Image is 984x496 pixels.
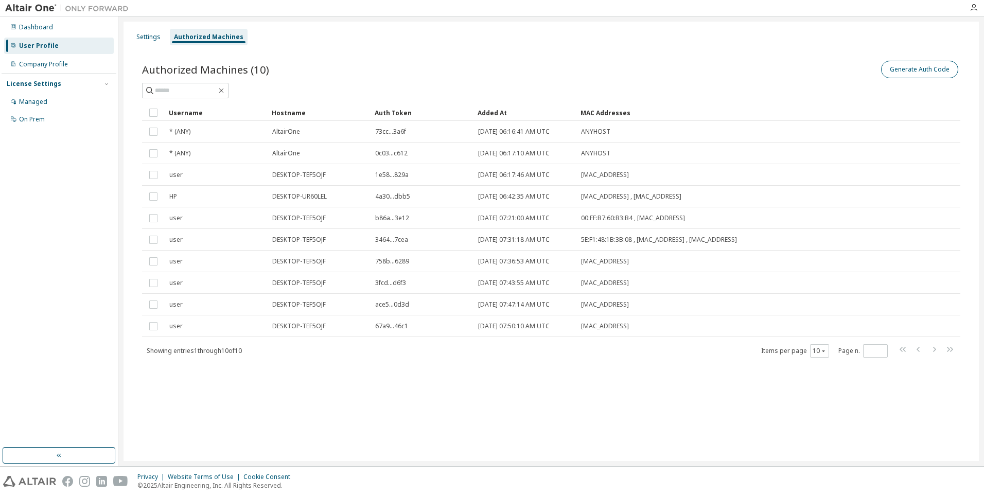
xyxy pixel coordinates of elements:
[581,279,629,287] span: [MAC_ADDRESS]
[5,3,134,13] img: Altair One
[272,149,300,157] span: AltairOne
[169,300,183,309] span: user
[169,171,183,179] span: user
[137,481,296,490] p: © 2025 Altair Engineering, Inc. All Rights Reserved.
[813,347,827,355] button: 10
[169,149,190,157] span: * (ANY)
[375,236,408,244] span: 3464...7cea
[169,214,183,222] span: user
[375,279,406,287] span: 3fcd...d6f3
[375,300,409,309] span: ace5...0d3d
[581,322,629,330] span: [MAC_ADDRESS]
[137,473,168,481] div: Privacy
[478,300,550,309] span: [DATE] 07:47:14 AM UTC
[272,236,326,244] span: DESKTOP-TEF5OJF
[174,33,243,41] div: Authorized Machines
[478,214,550,222] span: [DATE] 07:21:00 AM UTC
[169,104,263,121] div: Username
[272,300,326,309] span: DESKTOP-TEF5OJF
[19,23,53,31] div: Dashboard
[272,322,326,330] span: DESKTOP-TEF5OJF
[272,104,366,121] div: Hostname
[478,236,550,244] span: [DATE] 07:31:18 AM UTC
[581,300,629,309] span: [MAC_ADDRESS]
[169,279,183,287] span: user
[96,476,107,487] img: linkedin.svg
[272,279,326,287] span: DESKTOP-TEF5OJF
[478,104,572,121] div: Added At
[272,128,300,136] span: AltairOne
[478,192,550,201] span: [DATE] 06:42:35 AM UTC
[375,128,406,136] span: 73cc...3a6f
[375,171,409,179] span: 1e58...829a
[272,192,327,201] span: DESKTOP-UR60LEL
[19,98,47,106] div: Managed
[581,192,681,201] span: [MAC_ADDRESS] , [MAC_ADDRESS]
[169,128,190,136] span: * (ANY)
[169,257,183,265] span: user
[19,42,59,50] div: User Profile
[169,236,183,244] span: user
[136,33,161,41] div: Settings
[581,257,629,265] span: [MAC_ADDRESS]
[375,192,410,201] span: 4a30...dbb5
[581,214,685,222] span: 00:FF:B7:60:B3:B4 , [MAC_ADDRESS]
[79,476,90,487] img: instagram.svg
[581,171,629,179] span: [MAC_ADDRESS]
[478,257,550,265] span: [DATE] 07:36:53 AM UTC
[375,214,409,222] span: b86a...3e12
[881,61,958,78] button: Generate Auth Code
[375,322,408,330] span: 67a9...46c1
[478,128,550,136] span: [DATE] 06:16:41 AM UTC
[375,257,409,265] span: 758b...6289
[147,346,242,355] span: Showing entries 1 through 10 of 10
[169,322,183,330] span: user
[3,476,56,487] img: altair_logo.svg
[272,214,326,222] span: DESKTOP-TEF5OJF
[838,344,888,358] span: Page n.
[581,236,737,244] span: 5E:F1:48:1B:3B:08 , [MAC_ADDRESS] , [MAC_ADDRESS]
[169,192,177,201] span: HP
[272,171,326,179] span: DESKTOP-TEF5OJF
[113,476,128,487] img: youtube.svg
[168,473,243,481] div: Website Terms of Use
[375,149,408,157] span: 0c03...c612
[62,476,73,487] img: facebook.svg
[19,60,68,68] div: Company Profile
[478,279,550,287] span: [DATE] 07:43:55 AM UTC
[581,104,852,121] div: MAC Addresses
[581,128,610,136] span: ANYHOST
[142,62,269,77] span: Authorized Machines (10)
[272,257,326,265] span: DESKTOP-TEF5OJF
[7,80,61,88] div: License Settings
[478,149,550,157] span: [DATE] 06:17:10 AM UTC
[478,322,550,330] span: [DATE] 07:50:10 AM UTC
[375,104,469,121] div: Auth Token
[243,473,296,481] div: Cookie Consent
[581,149,610,157] span: ANYHOST
[478,171,550,179] span: [DATE] 06:17:46 AM UTC
[761,344,829,358] span: Items per page
[19,115,45,123] div: On Prem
